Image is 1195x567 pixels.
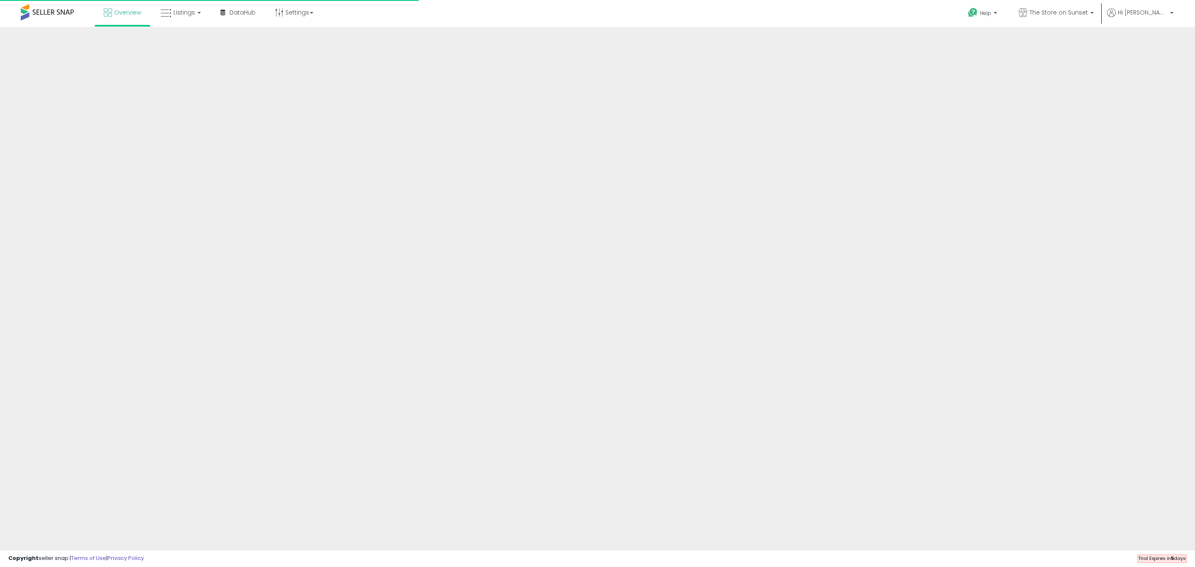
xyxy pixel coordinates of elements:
span: Hi [PERSON_NAME] [1118,8,1168,17]
span: The Store on Sunset [1029,8,1088,17]
i: Get Help [968,7,978,18]
a: Hi [PERSON_NAME] [1107,8,1173,27]
span: DataHub [229,8,256,17]
a: Help [961,1,1005,27]
span: Listings [173,8,195,17]
span: Help [980,10,991,17]
span: Overview [114,8,141,17]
